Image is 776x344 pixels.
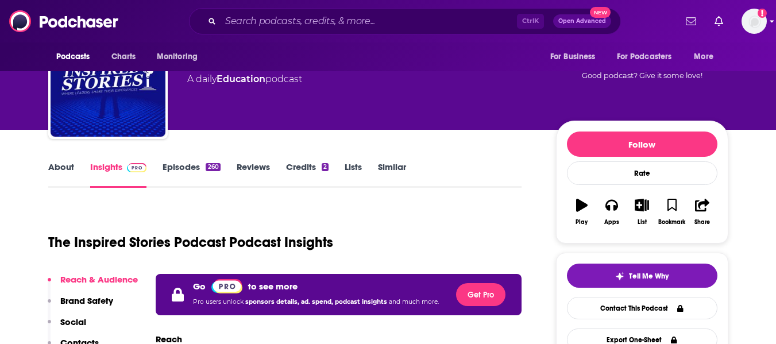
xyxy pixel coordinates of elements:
button: Share [687,191,717,233]
button: Play [567,191,597,233]
span: For Business [550,49,596,65]
span: Charts [111,49,136,65]
a: Episodes260 [163,161,220,188]
button: tell me why sparkleTell Me Why [567,264,717,288]
div: Rate [567,161,717,185]
div: Apps [604,219,619,226]
img: Podchaser Pro [127,163,147,172]
span: Tell Me Why [629,272,669,281]
a: Contact This Podcast [567,297,717,319]
button: Social [48,316,86,338]
span: Logged in as KennedyInterdependence [742,9,767,34]
a: Pro website [211,279,243,293]
div: 2 [322,163,329,171]
button: open menu [686,46,728,68]
button: List [627,191,657,233]
p: Pro users unlock and much more. [193,293,439,311]
a: Reviews [237,161,270,188]
button: Bookmark [657,191,687,233]
span: Podcasts [56,49,90,65]
span: For Podcasters [617,49,672,65]
a: Charts [104,46,143,68]
button: Open AdvancedNew [553,14,611,28]
span: sponsors details, ad. spend, podcast insights [245,298,389,306]
button: open menu [609,46,689,68]
button: Brand Safety [48,295,113,316]
div: 260 [206,163,220,171]
button: Get Pro [456,283,505,306]
span: New [590,7,611,18]
a: Education [217,74,265,84]
div: Share [694,219,710,226]
a: Similar [378,161,406,188]
div: Bookmark [658,219,685,226]
span: Monitoring [157,49,198,65]
a: Credits2 [286,161,329,188]
a: About [48,161,74,188]
img: The Inspired Stories Podcast [51,22,165,137]
h1: The Inspired Stories Podcast Podcast Insights [48,234,333,251]
button: open menu [542,46,610,68]
button: Reach & Audience [48,274,138,295]
img: Podchaser Pro [211,279,243,293]
a: InsightsPodchaser Pro [90,161,147,188]
button: open menu [48,46,105,68]
span: Open Advanced [558,18,606,24]
p: Reach & Audience [60,274,138,285]
a: Show notifications dropdown [681,11,701,31]
input: Search podcasts, credits, & more... [221,12,517,30]
span: Good podcast? Give it some love! [582,71,702,80]
div: A daily podcast [187,72,302,86]
p: Go [193,281,206,292]
span: More [694,49,713,65]
svg: Add a profile image [758,9,767,18]
button: Follow [567,132,717,157]
button: Show profile menu [742,9,767,34]
span: Ctrl K [517,14,544,29]
button: open menu [149,46,213,68]
div: Play [576,219,588,226]
p: Social [60,316,86,327]
img: User Profile [742,9,767,34]
div: List [638,219,647,226]
a: Lists [345,161,362,188]
div: Search podcasts, credits, & more... [189,8,621,34]
img: Podchaser - Follow, Share and Rate Podcasts [9,10,119,32]
button: Apps [597,191,627,233]
img: tell me why sparkle [615,272,624,281]
a: Show notifications dropdown [710,11,728,31]
p: to see more [248,281,298,292]
p: Brand Safety [60,295,113,306]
